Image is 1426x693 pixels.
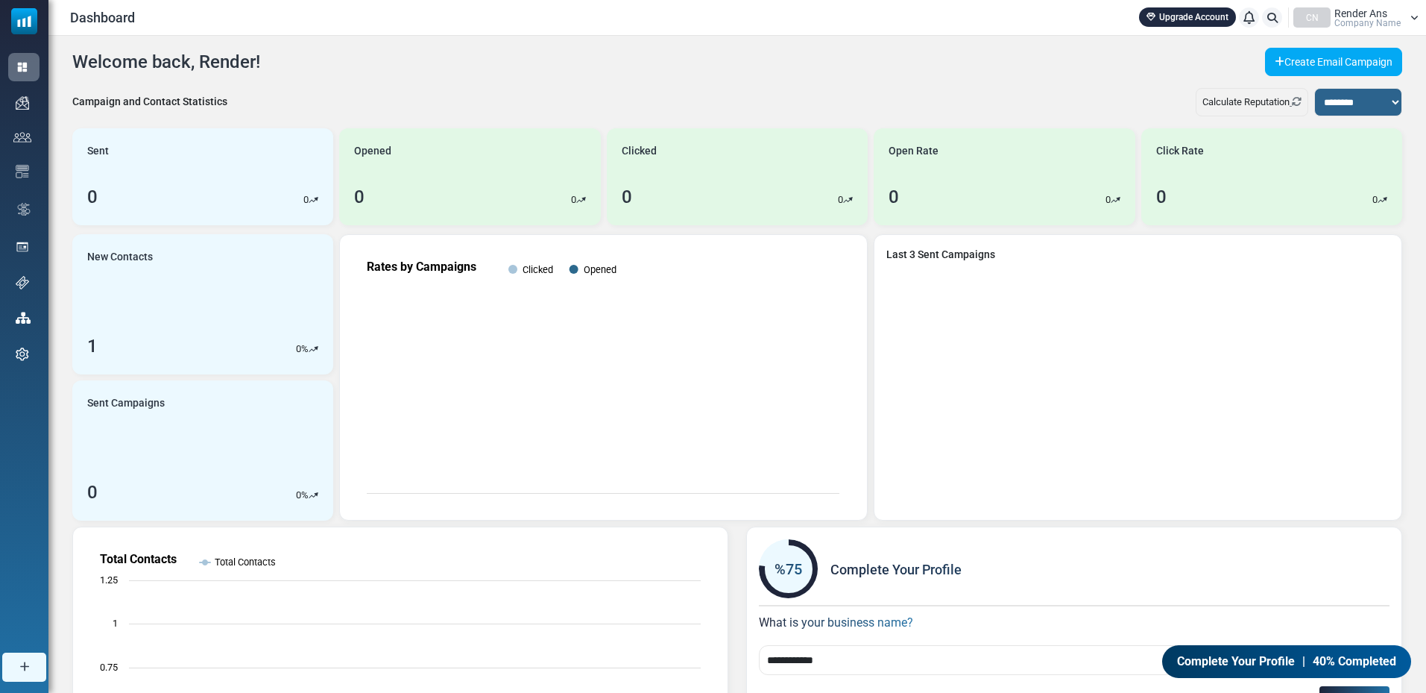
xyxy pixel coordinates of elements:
[113,618,118,629] text: 1
[16,201,32,218] img: workflow.svg
[838,192,843,207] p: 0
[1293,7,1419,28] a: CN Render Ans Company Name
[296,342,301,357] p: 0
[215,556,276,568] text: Total Contacts
[1139,7,1236,27] a: Upgrade Account
[1156,143,1204,159] span: Click Rate
[87,395,165,411] span: Sent Campaigns
[16,276,29,289] img: support-icon.svg
[87,479,98,506] div: 0
[87,184,98,210] div: 0
[1372,192,1378,207] p: 0
[1156,184,1167,210] div: 0
[87,143,109,159] span: Sent
[1293,7,1331,28] div: CN
[303,192,309,207] p: 0
[1302,653,1305,671] span: |
[16,240,29,254] img: landing_pages.svg
[523,264,553,275] text: Clicked
[1290,96,1302,107] a: Refresh Stats
[11,8,37,34] img: mailsoftly_icon_blue_white.svg
[16,165,29,178] img: email-templates-icon.svg
[1105,192,1111,207] p: 0
[352,247,854,508] svg: Rates by Campaigns
[296,342,318,357] div: %
[70,7,135,28] span: Dashboard
[886,247,1389,263] a: Last 3 Sent Campaigns
[1334,19,1401,28] span: Company Name
[72,94,227,110] div: Campaign and Contact Statistics
[87,249,153,265] span: New Contacts
[367,260,476,274] text: Rates by Campaigns
[354,143,391,159] span: Opened
[100,662,118,673] text: 0.75
[584,264,616,275] text: Opened
[759,606,913,632] label: What is your business name?
[13,132,31,142] img: contacts-icon.svg
[354,184,365,210] div: 0
[622,143,657,159] span: Clicked
[571,192,576,207] p: 0
[16,60,29,74] img: dashboard-icon-active.svg
[16,96,29,110] img: campaigns-icon.png
[1313,653,1398,671] span: 40% Completed
[296,488,318,503] div: %
[759,558,818,580] div: %75
[889,184,899,210] div: 0
[1196,88,1308,116] div: Calculate Reputation
[72,51,260,73] h4: Welcome back, Render!
[100,552,177,566] text: Total Contacts
[72,234,333,374] a: New Contacts 1 0%
[16,348,29,361] img: settings-icon.svg
[100,574,118,586] text: 1.25
[1265,48,1402,76] a: Create Email Campaign
[1175,653,1295,671] span: Complete Your Profile
[296,488,301,503] p: 0
[1334,8,1387,19] span: Render Ans
[759,539,1389,599] div: Complete Your Profile
[622,184,632,210] div: 0
[889,143,938,159] span: Open Rate
[1160,645,1413,679] a: Complete Your Profile | 40% Completed
[87,333,98,360] div: 1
